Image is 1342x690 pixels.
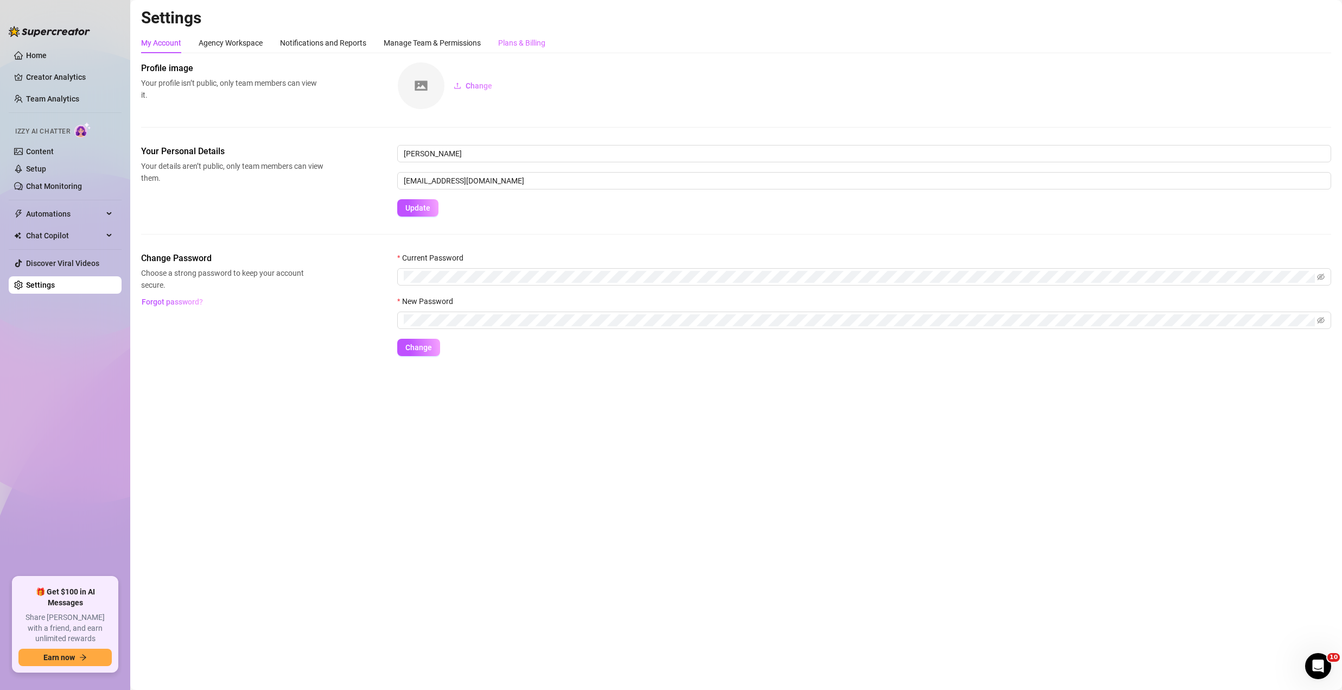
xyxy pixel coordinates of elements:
[397,199,438,217] button: Update
[1317,316,1325,324] span: eye-invisible
[26,281,55,289] a: Settings
[26,94,79,103] a: Team Analytics
[454,82,461,90] span: upload
[498,37,545,49] div: Plans & Billing
[141,37,181,49] div: My Account
[1327,653,1340,662] span: 10
[384,37,481,49] div: Manage Team & Permissions
[141,8,1331,28] h2: Settings
[397,295,460,307] label: New Password
[18,587,112,608] span: 🎁 Get $100 in AI Messages
[398,62,444,109] img: square-placeholder.png
[405,204,430,212] span: Update
[14,210,23,218] span: thunderbolt
[141,160,323,184] span: Your details aren’t public, only team members can view them.
[26,259,99,268] a: Discover Viral Videos
[26,147,54,156] a: Content
[9,26,90,37] img: logo-BBDzfeDw.svg
[445,77,501,94] button: Change
[26,68,113,86] a: Creator Analytics
[26,182,82,191] a: Chat Monitoring
[15,126,70,137] span: Izzy AI Chatter
[397,339,440,356] button: Change
[141,252,323,265] span: Change Password
[26,205,103,223] span: Automations
[141,293,203,311] button: Forgot password?
[141,267,323,291] span: Choose a strong password to keep your account secure.
[141,145,323,158] span: Your Personal Details
[397,145,1331,162] input: Enter name
[79,654,87,661] span: arrow-right
[404,271,1315,283] input: Current Password
[18,612,112,644] span: Share [PERSON_NAME] with a friend, and earn unlimited rewards
[397,172,1331,189] input: Enter new email
[141,77,323,101] span: Your profile isn’t public, only team members can view it.
[141,62,323,75] span: Profile image
[26,51,47,60] a: Home
[1317,273,1325,281] span: eye-invisible
[74,122,91,138] img: AI Chatter
[43,653,75,662] span: Earn now
[18,649,112,666] button: Earn nowarrow-right
[397,252,470,264] label: Current Password
[199,37,263,49] div: Agency Workspace
[405,343,432,352] span: Change
[280,37,366,49] div: Notifications and Reports
[1305,653,1331,679] iframe: Intercom live chat
[404,314,1315,326] input: New Password
[466,81,492,90] span: Change
[26,164,46,173] a: Setup
[14,232,21,239] img: Chat Copilot
[26,227,103,244] span: Chat Copilot
[142,297,203,306] span: Forgot password?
